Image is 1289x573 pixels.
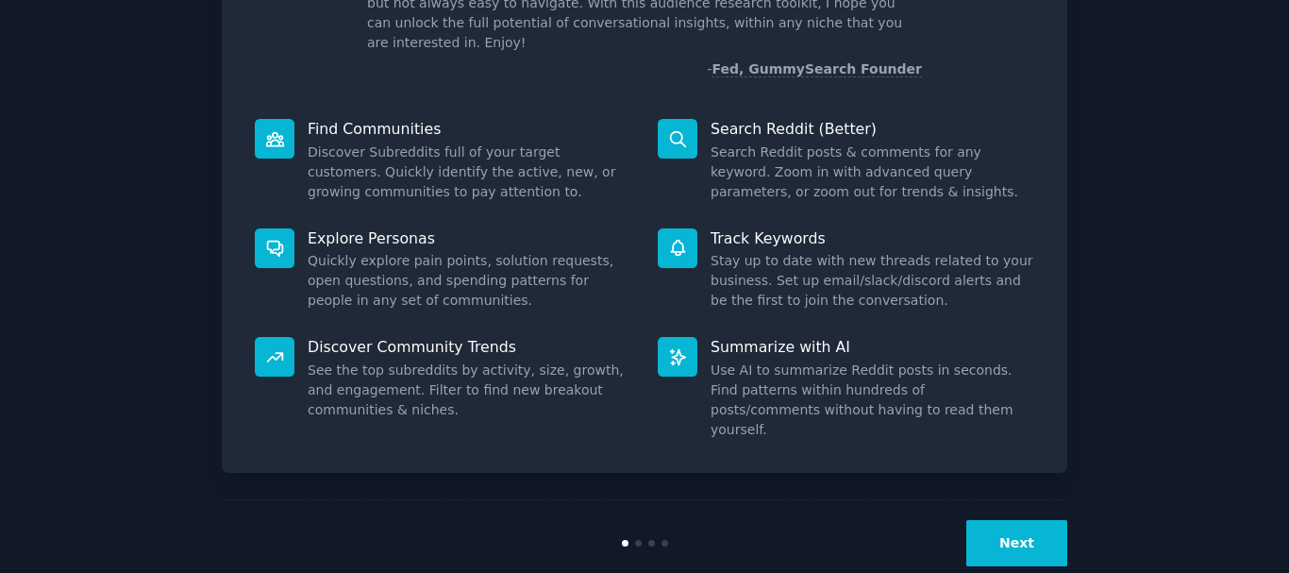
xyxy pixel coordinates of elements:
[308,251,631,311] dd: Quickly explore pain points, solution requests, open questions, and spending patterns for people ...
[308,143,631,202] dd: Discover Subreddits full of your target customers. Quickly identify the active, new, or growing c...
[711,143,1034,202] dd: Search Reddit posts & comments for any keyword. Zoom in with advanced query parameters, or zoom o...
[707,59,922,79] div: -
[308,337,631,357] p: Discover Community Trends
[308,119,631,139] p: Find Communities
[711,337,1034,357] p: Summarize with AI
[711,251,1034,311] dd: Stay up to date with new threads related to your business. Set up email/slack/discord alerts and ...
[308,228,631,248] p: Explore Personas
[711,61,922,77] a: Fed, GummySearch Founder
[711,228,1034,248] p: Track Keywords
[711,361,1034,440] dd: Use AI to summarize Reddit posts in seconds. Find patterns within hundreds of posts/comments with...
[308,361,631,420] dd: See the top subreddits by activity, size, growth, and engagement. Filter to find new breakout com...
[711,119,1034,139] p: Search Reddit (Better)
[966,520,1067,566] button: Next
